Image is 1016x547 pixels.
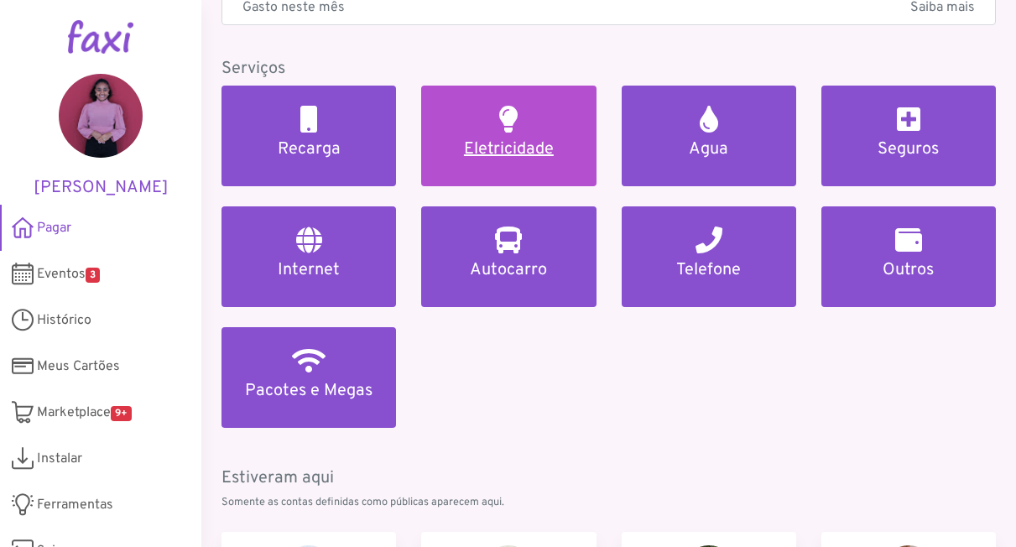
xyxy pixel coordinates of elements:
[642,260,776,280] h5: Telefone
[111,406,132,421] span: 9+
[622,206,796,307] a: Telefone
[221,327,396,428] a: Pacotes e Megas
[37,218,71,238] span: Pagar
[441,139,576,159] h5: Eletricidade
[242,260,376,280] h5: Internet
[221,495,996,511] p: Somente as contas definidas como públicas aparecem aqui.
[821,206,996,307] a: Outros
[37,403,132,423] span: Marketplace
[221,86,396,186] a: Recarga
[821,86,996,186] a: Seguros
[25,178,176,198] h5: [PERSON_NAME]
[242,139,376,159] h5: Recarga
[37,357,120,377] span: Meus Cartões
[622,86,796,186] a: Agua
[421,206,596,307] a: Autocarro
[86,268,100,283] span: 3
[642,139,776,159] h5: Agua
[37,310,91,331] span: Histórico
[37,495,113,515] span: Ferramentas
[37,449,82,469] span: Instalar
[221,206,396,307] a: Internet
[25,74,176,198] a: [PERSON_NAME]
[841,260,976,280] h5: Outros
[221,468,996,488] h5: Estiveram aqui
[441,260,576,280] h5: Autocarro
[37,264,100,284] span: Eventos
[841,139,976,159] h5: Seguros
[221,59,996,79] h5: Serviços
[242,381,376,401] h5: Pacotes e Megas
[421,86,596,186] a: Eletricidade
